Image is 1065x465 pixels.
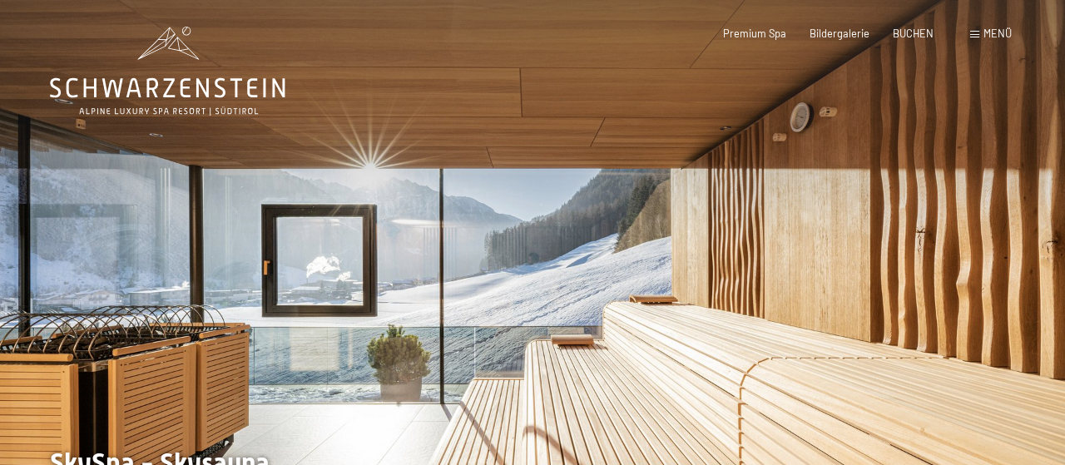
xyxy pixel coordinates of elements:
a: BUCHEN [893,27,934,40]
a: Premium Spa [723,27,786,40]
a: Bildergalerie [810,27,869,40]
span: Menü [983,27,1012,40]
